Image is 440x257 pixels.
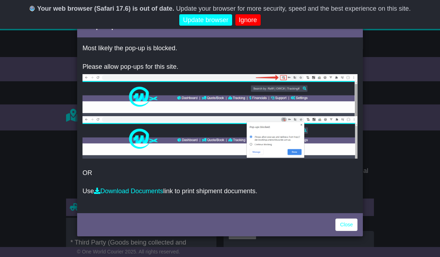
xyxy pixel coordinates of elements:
[82,45,357,52] p: Most likely the pop-up is blocked.
[335,219,357,231] a: Close
[82,74,357,116] img: allow-popup-1.png
[82,116,357,159] img: allow-popup-2.png
[179,14,232,26] a: Update browser
[82,187,357,195] p: Use link to print shipment documents.
[82,63,357,71] p: Please allow pop-ups for this site.
[37,5,174,12] b: Your web browser (Safari 17.6) is out of date.
[77,39,363,211] div: OR
[235,14,261,26] a: Ignore
[176,5,411,12] span: Update your browser for more security, speed and the best experience on this site.
[94,187,163,195] a: Download Documents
